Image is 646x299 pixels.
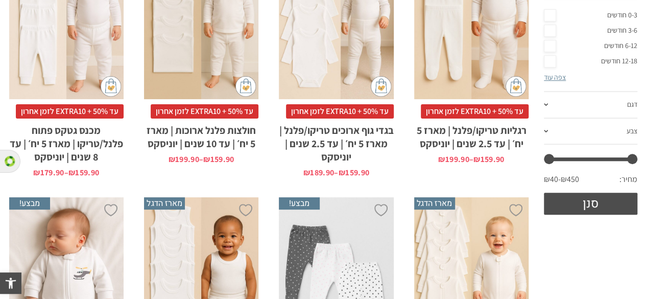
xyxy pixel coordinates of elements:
span: ₪ [169,154,175,165]
button: סנן [544,193,637,215]
a: 3-6 חודשים [544,23,637,38]
bdi: 199.90 [169,154,199,165]
span: – [144,150,258,164]
a: 12-18 חודשים [544,54,637,69]
span: – [414,150,529,164]
img: cat-mini-atc.png [506,76,526,97]
div: מחיר: — [544,171,637,193]
span: – [9,164,124,177]
img: cat-mini-atc.png [101,76,121,97]
bdi: 159.90 [339,167,369,178]
span: ₪ [473,154,480,165]
span: ₪ [33,167,40,178]
span: ₪450 [561,174,579,185]
span: ₪ [68,167,75,178]
span: מבצע! [279,197,320,210]
bdi: 159.90 [203,154,234,165]
h2: רגליות טריקו/פלנל | מארז 5 יח׳ | עד 2.5 שנים | יוניסקס [414,119,529,150]
bdi: 159.90 [473,154,504,165]
span: ₪ [339,167,345,178]
h2: מכנס גטקס פתוח פלנל/טריקו | מארז 5 יח׳ | עד 8 שנים | יוניסקס [9,119,124,164]
span: עד 50% + EXTRA10 לזמן אחרון [421,104,529,119]
bdi: 189.90 [303,167,334,178]
span: מארז הדגל [414,197,455,210]
span: עד 50% + EXTRA10 לזמן אחרון [151,104,258,119]
span: מבצע! [9,197,50,210]
bdi: 199.90 [438,154,469,165]
a: צבע [544,119,637,145]
span: ₪ [303,167,310,178]
span: עד 50% + EXTRA10 לזמן אחרון [16,104,124,119]
span: ₪40 [544,174,561,185]
a: צפה עוד [544,73,566,82]
bdi: 179.90 [33,167,64,178]
span: עד 50% + EXTRA10 לזמן אחרון [286,104,394,119]
span: ₪ [438,154,445,165]
img: cat-mini-atc.png [235,76,256,97]
a: 0-3 חודשים [544,8,637,23]
img: cat-mini-atc.png [371,76,391,97]
span: ₪ [203,154,210,165]
h2: בגדי גוף ארוכים טריקו/פלנל | מארז 5 יח׳ | עד 2.5 שנים | יוניסקס [279,119,393,164]
h2: חולצות פלנל ארוכות | מארז 5 יח׳ | עד 10 שנים | יוניסקס [144,119,258,150]
a: 6-12 חודשים [544,38,637,54]
span: מארז הדגל [144,197,185,210]
span: – [279,164,393,177]
bdi: 159.90 [68,167,99,178]
a: דגם [544,92,637,119]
